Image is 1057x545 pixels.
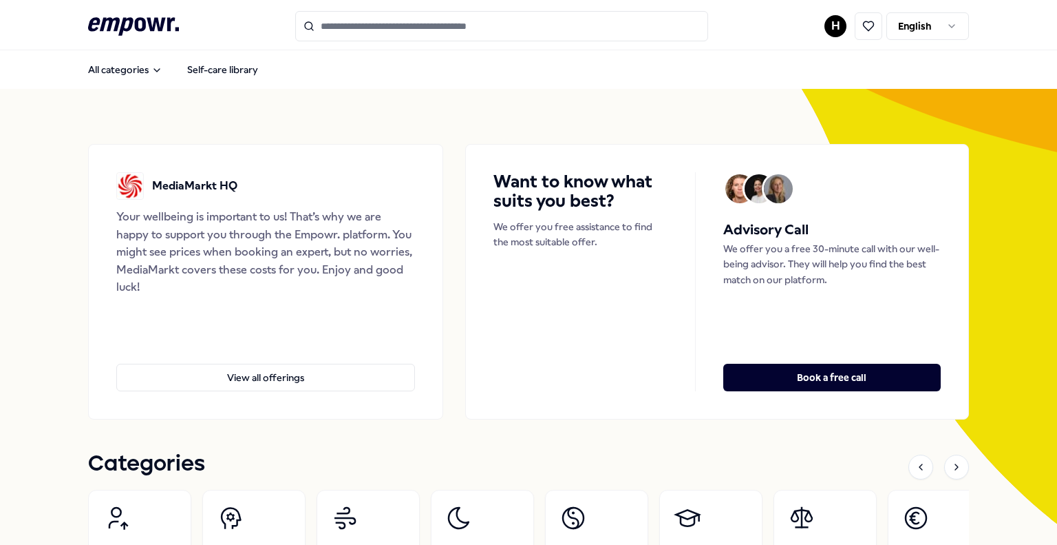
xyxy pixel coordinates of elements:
img: Avatar [745,174,773,203]
div: Your wellbeing is important to us! That’s why we are happy to support you through the Empowr. pla... [116,208,415,296]
h1: Categories [88,447,205,482]
button: Book a free call [723,364,941,391]
a: View all offerings [116,342,415,391]
button: H [824,15,846,37]
h4: Want to know what suits you best? [493,172,668,211]
p: We offer you free assistance to find the most suitable offer. [493,219,668,250]
img: MediaMarkt HQ [116,172,144,200]
p: MediaMarkt HQ [152,177,237,195]
button: All categories [77,56,173,83]
input: Search for products, categories or subcategories [295,11,708,41]
img: Avatar [764,174,793,203]
p: We offer you a free 30-minute call with our well-being advisor. They will help you find the best ... [723,241,941,287]
nav: Main [77,56,269,83]
a: Self-care library [176,56,269,83]
button: View all offerings [116,364,415,391]
h5: Advisory Call [723,219,941,241]
img: Avatar [725,174,754,203]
